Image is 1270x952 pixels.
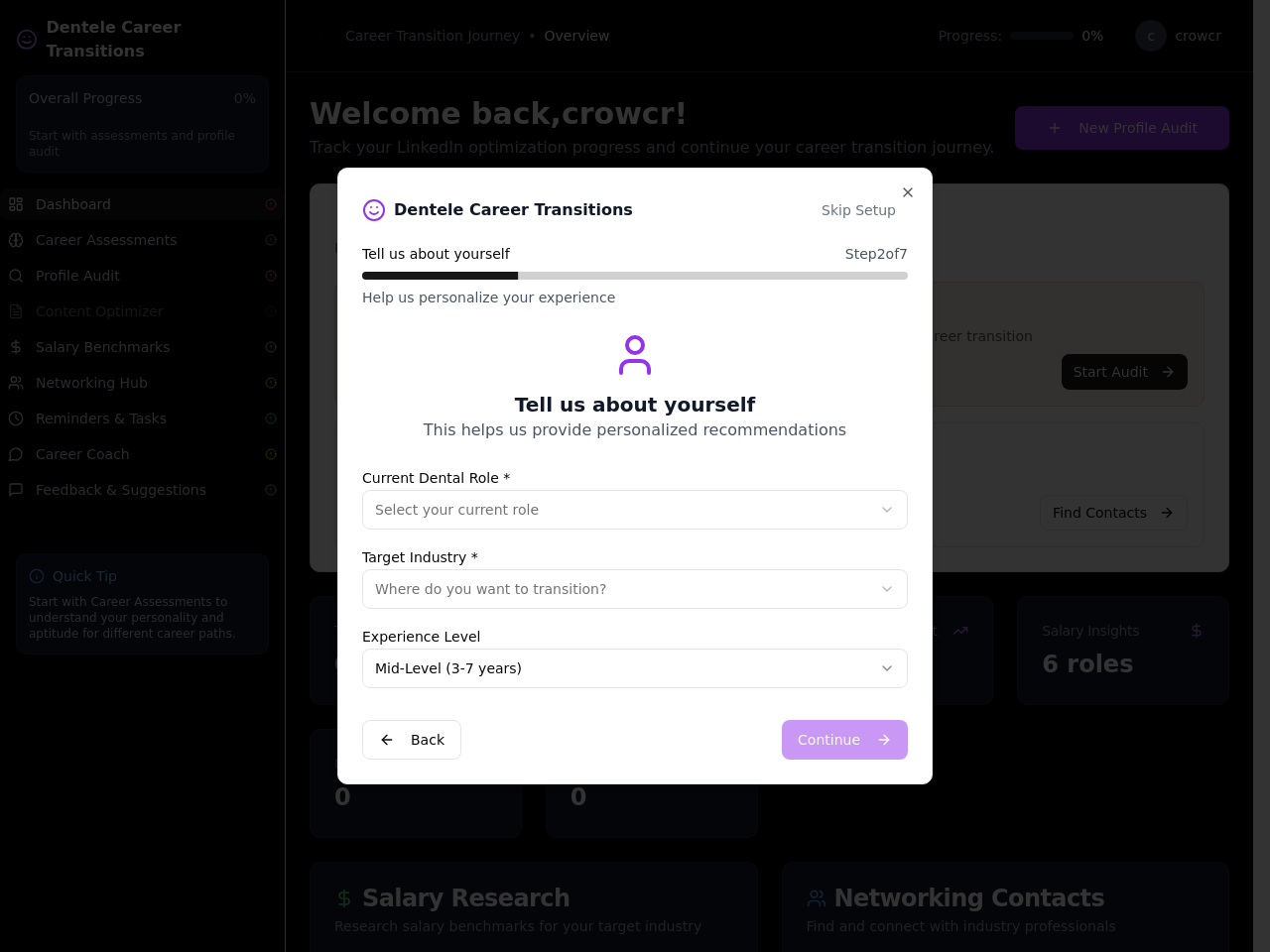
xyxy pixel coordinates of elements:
button: Skip Setup [810,192,908,228]
span: Step 2 of 7 [845,244,908,264]
p: Help us personalize your experience [362,288,908,307]
button: Back [362,720,461,760]
label: Target Industry * [362,549,478,565]
span: Dentele Career Transitions [394,198,633,222]
label: Experience Level [362,629,480,645]
p: This helps us provide personalized recommendations [362,418,908,442]
label: Current Dental Role * [362,470,510,486]
h3: Tell us about yourself [362,391,908,418]
span: Tell us about yourself [362,244,510,264]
